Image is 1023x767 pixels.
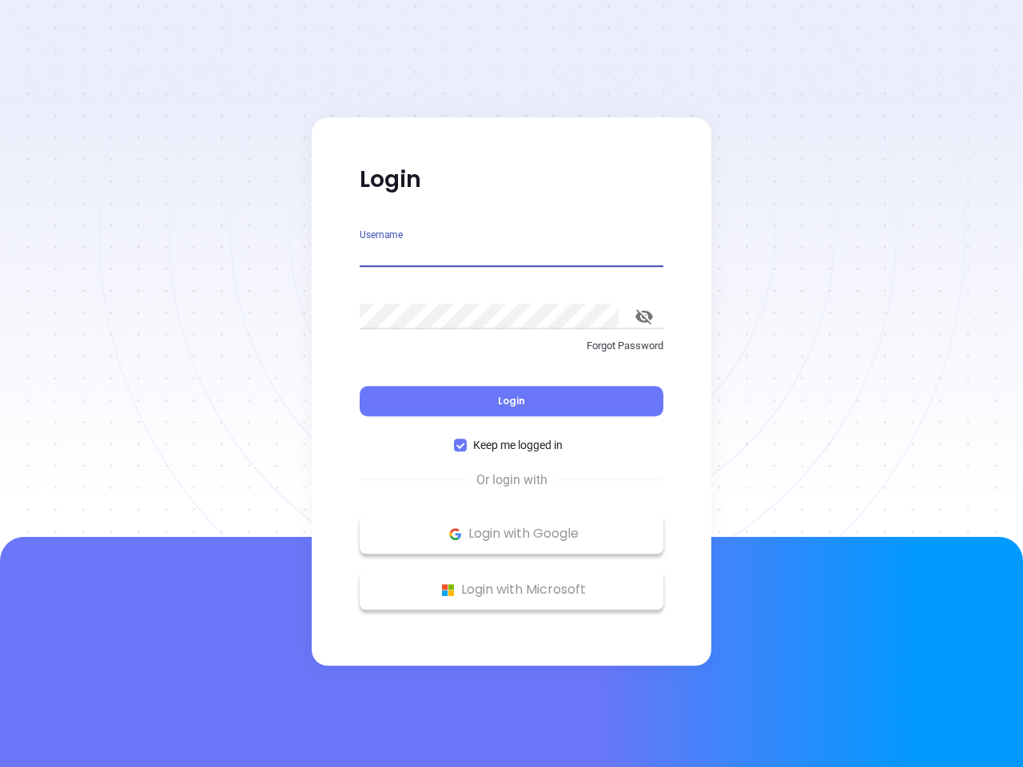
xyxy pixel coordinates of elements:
[360,338,663,367] a: Forgot Password
[360,338,663,354] p: Forgot Password
[368,578,655,602] p: Login with Microsoft
[498,394,525,407] span: Login
[467,436,569,454] span: Keep me logged in
[625,297,663,336] button: toggle password visibility
[438,580,458,600] img: Microsoft Logo
[360,570,663,610] button: Microsoft Logo Login with Microsoft
[360,165,663,194] p: Login
[360,230,403,240] label: Username
[445,524,465,544] img: Google Logo
[360,514,663,554] button: Google Logo Login with Google
[368,522,655,546] p: Login with Google
[468,471,555,490] span: Or login with
[360,386,663,416] button: Login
